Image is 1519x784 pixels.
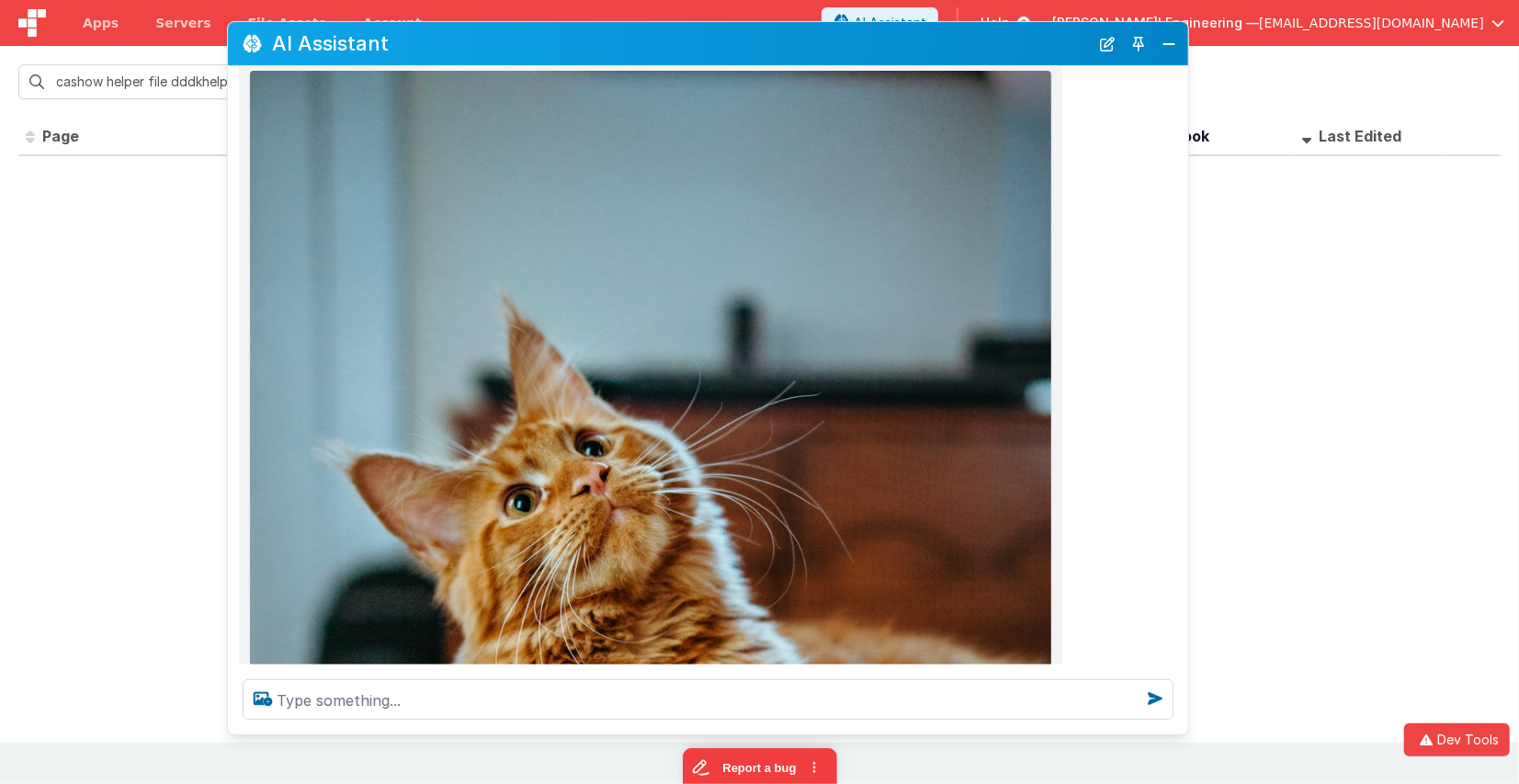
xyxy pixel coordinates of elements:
[981,14,1010,32] span: Help
[1404,723,1510,756] button: Dev Tools
[272,32,1089,54] h2: AI Assistant
[1259,14,1484,32] span: [EMAIL_ADDRESS][DOMAIN_NAME]
[155,14,210,32] span: Servers
[1094,30,1120,56] button: New Chat
[248,14,327,32] span: File Assets
[1126,30,1151,56] button: Toggle Pin
[1319,127,1401,145] span: Last Edited
[822,7,938,39] button: AI Assistant
[854,14,926,32] span: AI Assistant
[42,127,79,145] span: Page
[1052,14,1504,32] button: [PERSON_NAME]' Engineering — [EMAIL_ADDRESS][DOMAIN_NAME]
[83,14,119,32] span: Apps
[1157,30,1181,56] button: Close
[18,155,1501,192] td: No pages found, Create one?
[1052,14,1259,32] span: [PERSON_NAME]' Engineering —
[18,64,312,99] input: Search pages, id's ...
[1172,127,1209,145] span: Hook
